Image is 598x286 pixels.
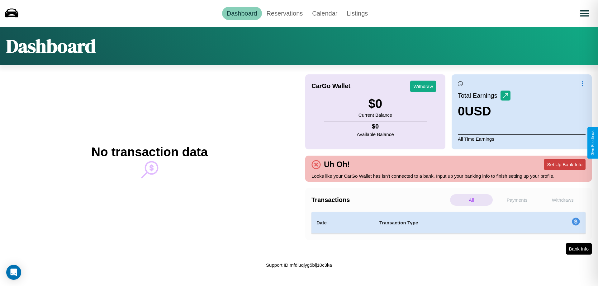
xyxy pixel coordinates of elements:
[222,7,262,20] a: Dashboard
[566,243,592,255] button: Bank Info
[541,194,584,206] p: Withdraws
[458,134,586,143] p: All Time Earnings
[591,130,595,156] div: Give Feedback
[458,90,501,101] p: Total Earnings
[262,7,308,20] a: Reservations
[321,160,353,169] h4: Uh Oh!
[311,82,350,90] h4: CarGo Wallet
[358,97,392,111] h3: $ 0
[379,219,521,227] h4: Transaction Type
[311,196,448,204] h4: Transactions
[357,130,394,138] p: Available Balance
[410,81,436,92] button: Withdraw
[342,7,373,20] a: Listings
[358,111,392,119] p: Current Balance
[496,194,539,206] p: Payments
[311,172,586,180] p: Looks like your CarGo Wallet has isn't connected to a bank. Input up your banking info to finish ...
[91,145,207,159] h2: No transaction data
[6,33,96,59] h1: Dashboard
[307,7,342,20] a: Calendar
[6,265,21,280] div: Open Intercom Messenger
[266,261,332,269] p: Support ID: mfdluqlyg5blj10c3ka
[544,159,586,170] button: Set Up Bank Info
[357,123,394,130] h4: $ 0
[311,212,586,234] table: simple table
[316,219,369,227] h4: Date
[576,5,593,22] button: Open menu
[450,194,493,206] p: All
[458,104,510,118] h3: 0 USD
